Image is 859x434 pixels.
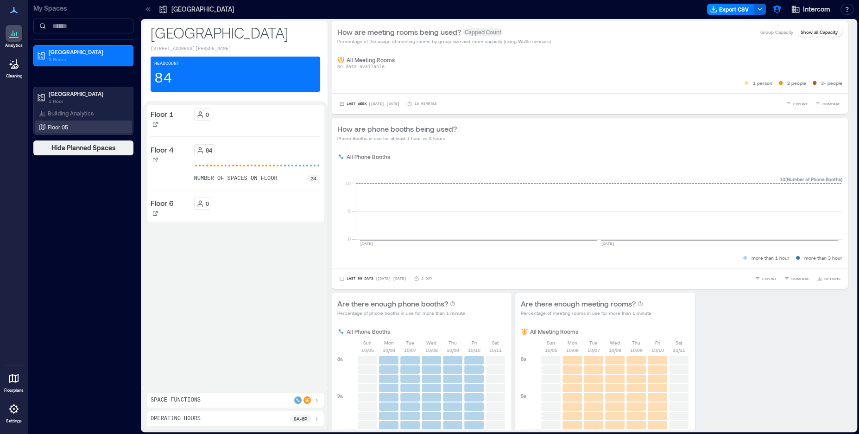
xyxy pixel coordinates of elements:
[566,346,579,354] p: 10/06
[815,274,842,283] button: OPTIONS
[821,79,842,87] p: 3+ people
[655,339,660,346] p: Fri
[813,99,842,108] button: COMPARE
[6,418,22,424] p: Settings
[5,43,23,48] p: Analytics
[337,355,343,363] p: 8a
[521,298,636,309] p: Are there enough meeting rooms?
[521,309,651,317] p: Percentage of meeting rooms in use for more than 1 minute
[752,254,790,262] p: more than 1 hour
[414,101,436,107] p: 15 minutes
[472,339,477,346] p: Fri
[49,56,126,63] p: 3 Floors
[206,147,212,154] p: 84
[651,346,664,354] p: 10/10
[791,276,809,281] span: COMPARE
[154,70,172,88] p: 84
[337,392,343,400] p: 9a
[348,208,351,214] tspan: 5
[787,79,806,87] p: 2 people
[206,111,209,118] p: 0
[49,48,126,56] p: [GEOGRAPHIC_DATA]
[151,198,174,209] p: Floor 6
[347,56,395,64] p: All Meeting Rooms
[33,140,133,155] button: Hide Planned Spaces
[610,339,620,346] p: Wed
[753,79,772,87] p: 1 person
[151,45,320,53] p: [STREET_ADDRESS][PERSON_NAME]
[6,73,22,79] p: Cleaning
[609,346,621,354] p: 10/08
[760,28,793,36] p: Group Capacity
[337,123,457,134] p: How are phone booths being used?
[804,254,842,262] p: more than 3 hour
[337,274,408,283] button: Last 90 Days |[DATE]-[DATE]
[673,346,685,354] p: 10/11
[49,97,126,105] p: 1 Floor
[383,346,395,354] p: 10/06
[803,5,830,14] span: Intercom
[360,242,373,246] text: [DATE]
[406,339,414,346] p: Tue
[530,328,578,335] p: All Meeting Rooms
[347,328,390,335] p: All Phone Booths
[194,175,278,182] p: number of spaces on floor
[753,274,778,283] button: EXPORT
[492,339,499,346] p: Sat
[337,38,551,45] p: Percentage of the usage of meeting rooms by group size and room capacity (using Waffle sensors)
[151,23,320,42] p: [GEOGRAPHIC_DATA]
[311,175,316,182] p: 34
[632,339,640,346] p: Thu
[51,143,116,153] span: Hide Planned Spaces
[48,109,94,117] p: Building Analytics
[348,236,351,242] tspan: 0
[425,346,438,354] p: 10/08
[448,339,457,346] p: Thu
[384,339,394,346] p: Mon
[154,60,179,68] p: Headcount
[782,274,811,283] button: COMPARE
[521,392,526,400] p: 9a
[601,242,614,246] text: [DATE]
[676,339,682,346] p: Sat
[793,101,808,107] span: EXPORT
[337,64,842,71] p: No data available
[363,339,372,346] p: Sun
[1,367,26,396] a: Floorplans
[337,134,457,142] p: Phone Booths in use for at least 1 hour vs 3 hours
[337,26,461,38] p: How are meeting rooms being used?
[2,22,25,51] a: Analytics
[707,4,754,15] button: Export CSV
[2,53,25,82] a: Cleaning
[206,200,209,207] p: 0
[404,346,417,354] p: 10/07
[788,2,833,17] button: Intercom
[3,398,25,427] a: Settings
[447,346,459,354] p: 10/09
[171,5,234,14] p: [GEOGRAPHIC_DATA]
[345,180,351,186] tspan: 10
[151,108,174,120] p: Floor 1
[547,339,555,346] p: Sun
[589,339,598,346] p: Tue
[824,276,840,281] span: OPTIONS
[337,99,401,108] button: Last Week |[DATE]-[DATE]
[4,388,24,393] p: Floorplans
[801,28,838,36] p: Show all Capacity
[630,346,643,354] p: 10/09
[347,153,390,160] p: All Phone Booths
[337,298,448,309] p: Are there enough phone booths?
[489,346,502,354] p: 10/11
[468,346,480,354] p: 10/10
[151,415,201,422] p: Operating Hours
[426,339,436,346] p: Wed
[361,346,374,354] p: 10/05
[762,276,777,281] span: EXPORT
[48,123,68,131] p: Floor 05
[151,396,201,404] p: Space Functions
[463,28,503,36] span: Capped Count
[337,309,465,317] p: Percentage of phone booths in use for more than 1 minute
[421,276,432,281] p: 1 Day
[784,99,809,108] button: EXPORT
[151,144,174,155] p: Floor 4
